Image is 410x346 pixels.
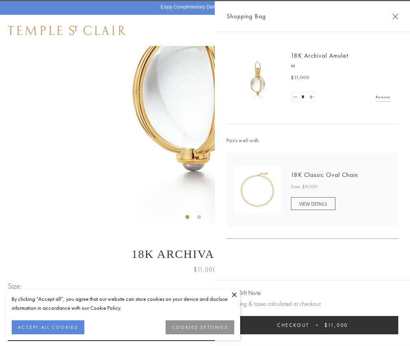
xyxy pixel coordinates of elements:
[8,247,402,261] h1: 18K Archival Amulet
[291,183,317,191] span: From: $9,000
[8,26,126,35] img: Temple St. Clair
[291,171,358,179] a: 18K Classic Oval Chain
[166,320,234,334] button: COOKIES SETTINGS
[194,265,217,275] span: $11,000
[299,201,327,207] span: VIEW DETAILS
[160,4,245,11] p: Enjoy Complimentary Delivery & Returns
[376,93,390,101] a: Remove
[234,55,281,101] img: 18K Archival Amulet
[291,51,348,60] a: 18K Archival Amulet
[226,316,398,334] button: Checkout $11,000
[226,11,266,21] span: Shopping Bag
[12,295,234,312] div: By clicking “Accept all”, you agree that our website can store cookies on your device and disclos...
[234,166,281,213] img: N88865-OV18
[291,62,390,70] p: M
[307,92,315,102] a: Set quantity to 2
[392,14,398,19] button: Close Shopping Bag
[8,280,25,293] span: Size:
[291,197,335,210] a: VIEW DETAILS
[291,74,310,82] span: $11,000
[277,322,309,328] span: Checkout
[291,92,299,102] a: Set quantity to 0
[12,320,84,334] button: ACCEPT ALL COOKIES
[226,288,260,298] button: Add Gift Note
[226,136,398,145] span: Pairs well with
[226,299,398,309] p: Shipping & taxes calculated at checkout
[324,322,348,328] span: $11,000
